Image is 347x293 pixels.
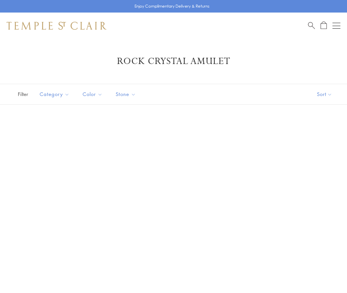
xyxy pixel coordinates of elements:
[112,90,141,98] span: Stone
[36,90,74,98] span: Category
[302,84,347,104] button: Show sort by
[135,3,210,10] p: Enjoy Complimentary Delivery & Returns
[79,90,107,98] span: Color
[7,22,106,30] img: Temple St. Clair
[78,87,107,102] button: Color
[321,21,327,30] a: Open Shopping Bag
[308,21,315,30] a: Search
[111,87,141,102] button: Stone
[332,22,340,30] button: Open navigation
[17,55,330,67] h1: Rock Crystal Amulet
[35,87,74,102] button: Category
